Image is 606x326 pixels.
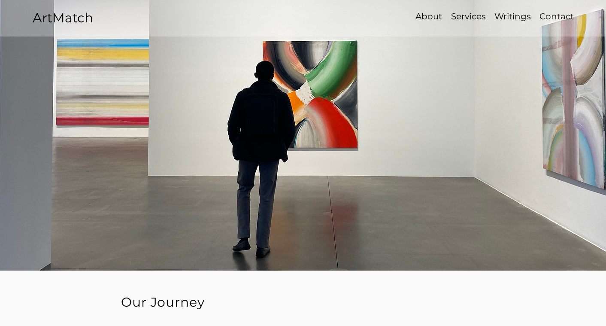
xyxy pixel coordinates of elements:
a: About [411,10,446,23]
nav: Site [383,10,578,23]
a: ArtMatch [33,10,93,26]
span: Our Journey [121,294,205,310]
a: Contact [535,10,578,23]
a: Services [446,10,490,23]
a: Writings [490,10,535,23]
